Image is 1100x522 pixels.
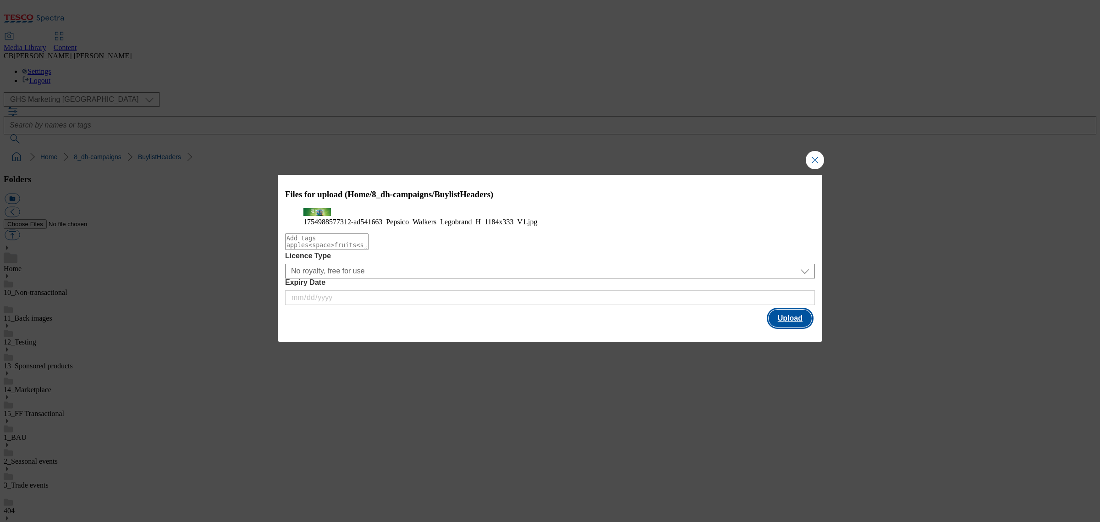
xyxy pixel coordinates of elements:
button: Upload [769,310,812,327]
h3: Files for upload (Home/8_dh-campaigns/BuylistHeaders) [285,189,815,200]
div: Modal [278,175,822,342]
button: Close Modal [806,151,824,169]
label: Expiry Date [285,278,815,287]
figcaption: 1754988577312-ad541663_Pepsico_Walkers_Legobrand_H_1184x333_V1.jpg [303,218,797,226]
img: preview [303,208,331,216]
label: Licence Type [285,252,815,260]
